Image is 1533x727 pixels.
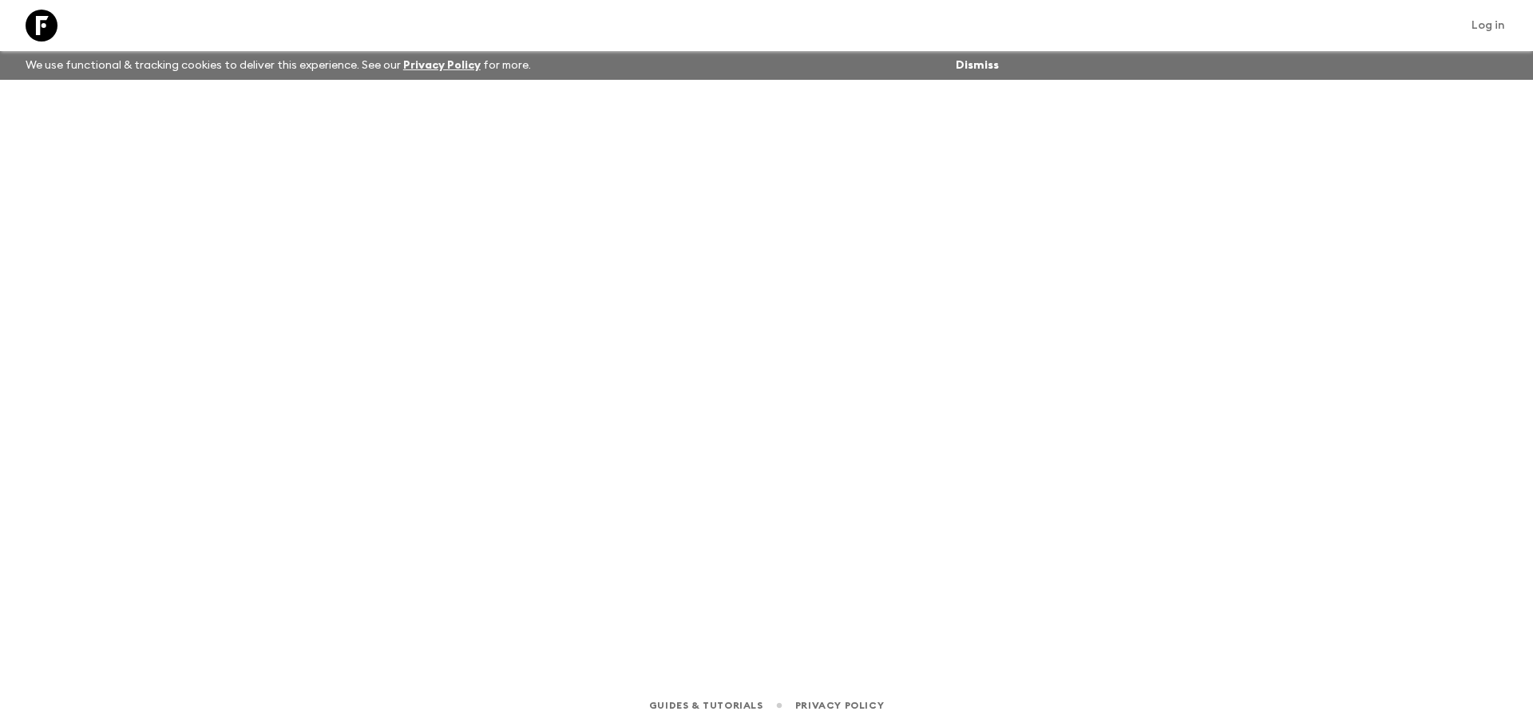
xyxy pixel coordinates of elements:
a: Log in [1463,14,1514,37]
button: Dismiss [952,54,1003,77]
a: Privacy Policy [795,697,884,714]
p: We use functional & tracking cookies to deliver this experience. See our for more. [19,51,537,80]
a: Privacy Policy [403,60,481,71]
a: Guides & Tutorials [649,697,763,714]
